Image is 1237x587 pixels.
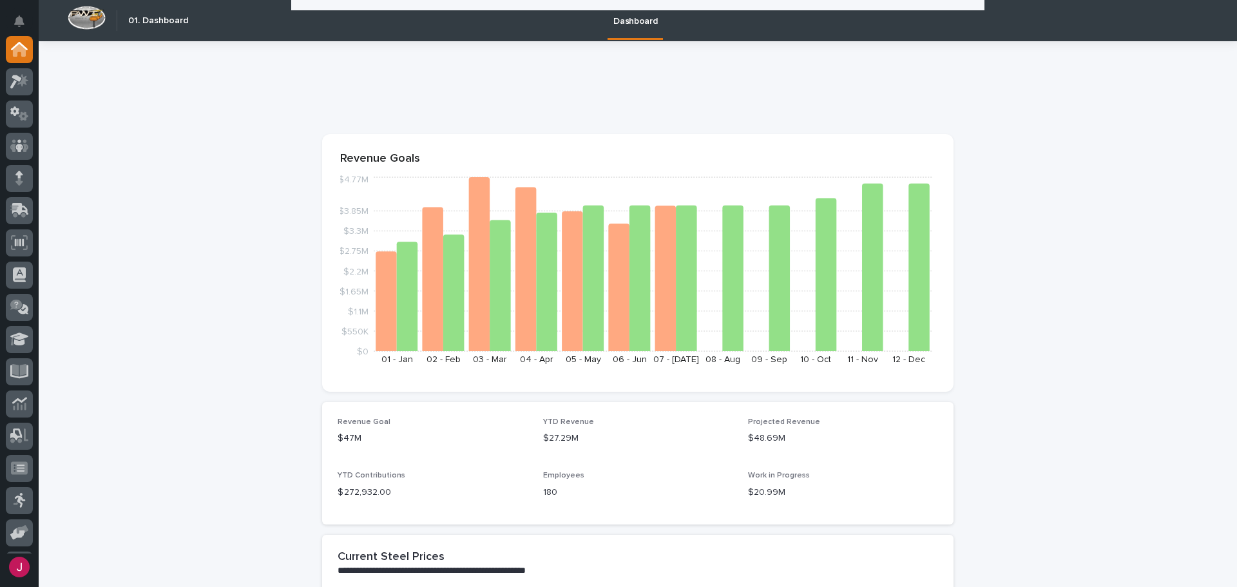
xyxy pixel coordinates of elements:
div: Notifications [16,15,33,36]
tspan: $2.2M [343,267,369,276]
tspan: $0 [357,347,369,356]
span: YTD Contributions [338,472,405,479]
text: 06 - Jun [613,355,647,364]
tspan: $4.77M [338,175,369,184]
span: Revenue Goal [338,418,390,426]
text: 04 - Apr [520,355,553,364]
text: 05 - May [566,355,601,364]
p: $20.99M [748,486,938,499]
text: 02 - Feb [427,355,461,364]
tspan: $550K [341,327,369,336]
button: users-avatar [6,553,33,581]
tspan: $2.75M [339,247,369,256]
span: YTD Revenue [543,418,594,426]
text: 10 - Oct [800,355,831,364]
text: 08 - Aug [705,355,740,364]
text: 03 - Mar [473,355,507,364]
text: 09 - Sep [751,355,787,364]
img: Workspace Logo [68,6,106,30]
p: $27.29M [543,432,733,445]
span: Work in Progress [748,472,810,479]
p: $48.69M [748,432,938,445]
p: Revenue Goals [340,152,935,166]
span: Projected Revenue [748,418,820,426]
text: 11 - Nov [847,355,878,364]
tspan: $1.65M [340,287,369,296]
h2: Current Steel Prices [338,550,445,564]
p: $47M [338,432,528,445]
p: 180 [543,486,733,499]
tspan: $3.3M [343,227,369,236]
span: Employees [543,472,584,479]
text: 07 - [DATE] [653,355,699,364]
text: 01 - Jan [381,355,413,364]
h2: 01. Dashboard [128,15,188,26]
button: Notifications [6,8,33,35]
text: 12 - Dec [892,355,925,364]
tspan: $3.85M [338,207,369,216]
tspan: $1.1M [348,307,369,316]
p: $ 272,932.00 [338,486,528,499]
